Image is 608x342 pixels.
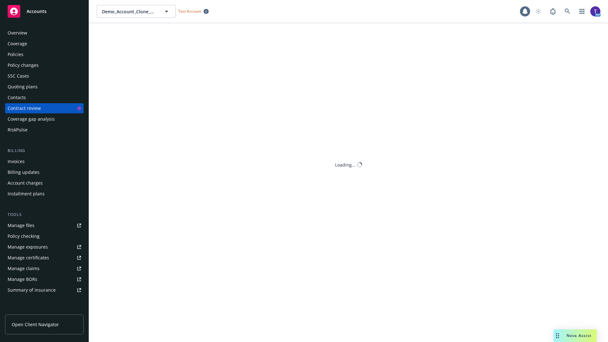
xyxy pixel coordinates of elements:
div: Policies [8,49,23,60]
a: Policies [5,49,84,60]
a: Overview [5,28,84,38]
a: Manage BORs [5,274,84,284]
div: Quoting plans [8,82,38,92]
div: Installment plans [8,189,45,199]
div: Policy changes [8,60,39,70]
span: Test Account [178,9,201,14]
span: Accounts [27,9,47,14]
div: Coverage gap analysis [8,114,55,124]
a: Contract review [5,103,84,113]
div: Manage files [8,220,35,231]
a: Policy checking [5,231,84,241]
a: Policy changes [5,60,84,70]
div: Billing updates [8,167,40,177]
a: Installment plans [5,189,84,199]
div: Summary of insurance [8,285,56,295]
a: Switch app [576,5,588,18]
div: Drag to move [554,329,561,342]
div: Analytics hub [5,308,84,314]
a: Manage certificates [5,253,84,263]
div: Loading... [335,161,356,168]
div: Policy checking [8,231,40,241]
img: photo [590,6,600,16]
div: Contract review [8,103,41,113]
a: Contacts [5,92,84,103]
div: Manage certificates [8,253,49,263]
a: Search [561,5,574,18]
div: Coverage [8,39,27,49]
div: Contacts [8,92,26,103]
div: Manage exposures [8,242,48,252]
a: Manage files [5,220,84,231]
div: Manage claims [8,263,40,274]
a: Manage claims [5,263,84,274]
a: Start snowing [532,5,545,18]
div: Account charges [8,178,43,188]
div: RiskPulse [8,125,28,135]
a: Billing updates [5,167,84,177]
a: Coverage [5,39,84,49]
div: SSC Cases [8,71,29,81]
a: RiskPulse [5,125,84,135]
a: Account charges [5,178,84,188]
a: SSC Cases [5,71,84,81]
span: Open Client Navigator [12,321,59,328]
button: Demo_Account_Clone_QA_CR_Tests_Client [97,5,176,18]
a: Quoting plans [5,82,84,92]
a: Coverage gap analysis [5,114,84,124]
a: Accounts [5,3,84,20]
a: Manage exposures [5,242,84,252]
div: Billing [5,148,84,154]
div: Tools [5,212,84,218]
div: Manage BORs [8,274,37,284]
div: Invoices [8,156,25,167]
a: Invoices [5,156,84,167]
a: Summary of insurance [5,285,84,295]
button: Nova Assist [554,329,597,342]
a: Report a Bug [547,5,559,18]
span: Nova Assist [567,333,592,338]
span: Test Account [176,8,211,15]
div: Overview [8,28,27,38]
span: Demo_Account_Clone_QA_CR_Tests_Client [102,8,157,15]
